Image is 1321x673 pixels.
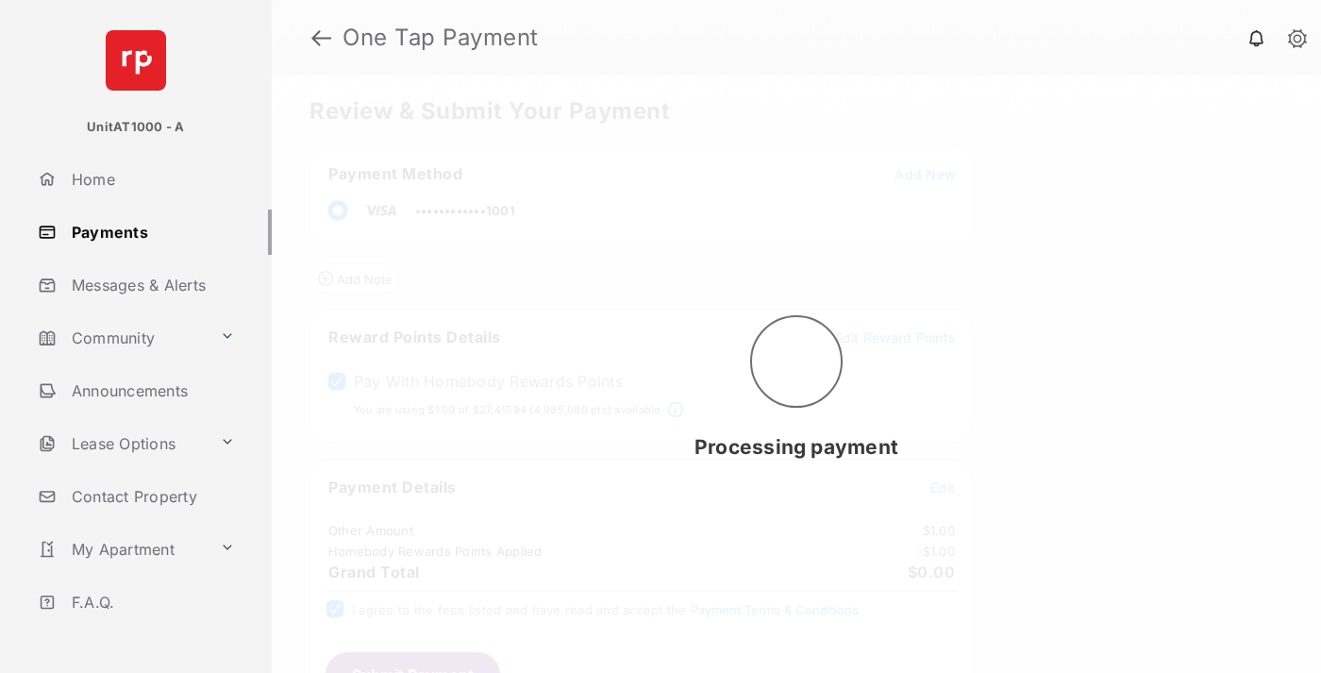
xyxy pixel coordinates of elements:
a: My Apartment [30,527,212,572]
span: Processing payment [694,435,898,459]
p: UnitAT1000 - A [87,118,184,137]
a: Lease Options [30,421,212,466]
a: Community [30,315,212,361]
a: Home [30,157,272,202]
strong: One Tap Payment [343,26,539,49]
a: Announcements [30,368,272,413]
a: Contact Property [30,474,272,519]
img: svg+xml;base64,PHN2ZyB4bWxucz0iaHR0cDovL3d3dy53My5vcmcvMjAwMC9zdmciIHdpZHRoPSI2NCIgaGVpZ2h0PSI2NC... [106,30,166,91]
a: Messages & Alerts [30,262,272,308]
a: F.A.Q. [30,580,272,625]
a: Payments [30,210,272,255]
